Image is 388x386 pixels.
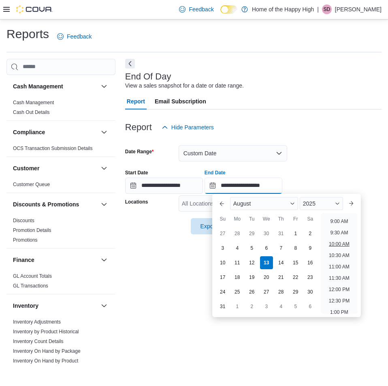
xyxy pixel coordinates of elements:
[216,300,229,313] div: day-31
[275,300,288,313] div: day-4
[6,144,115,157] div: Compliance
[13,181,50,188] span: Customer Queue
[304,212,317,225] div: Sa
[322,4,332,14] div: Sarah Davidson
[13,256,34,264] h3: Finance
[127,93,145,109] span: Report
[231,300,244,313] div: day-1
[216,285,229,298] div: day-24
[304,285,317,298] div: day-30
[13,319,61,325] a: Inventory Adjustments
[13,200,79,208] h3: Discounts & Promotions
[245,256,258,269] div: day-12
[6,98,115,120] div: Cash Management
[13,146,93,151] a: OCS Transaction Submission Details
[13,99,54,106] span: Cash Management
[275,242,288,255] div: day-7
[13,237,38,243] a: Promotions
[125,122,152,132] h3: Report
[13,283,48,289] span: GL Transactions
[215,197,228,210] button: Previous Month
[327,307,352,317] li: 1:00 PM
[13,227,51,234] span: Promotion Details
[260,256,273,269] div: day-13
[196,218,231,234] span: Export
[13,302,38,310] h3: Inventory
[216,256,229,269] div: day-10
[13,339,64,344] a: Inventory Count Details
[231,212,244,225] div: Mo
[13,128,45,136] h3: Compliance
[155,93,206,109] span: Email Subscription
[99,301,109,311] button: Inventory
[99,81,109,91] button: Cash Management
[179,145,287,161] button: Custom Date
[99,255,109,265] button: Finance
[289,300,302,313] div: day-5
[275,227,288,240] div: day-31
[326,285,353,294] li: 12:00 PM
[13,100,54,105] a: Cash Management
[13,145,93,152] span: OCS Transaction Submission Details
[260,242,273,255] div: day-6
[304,242,317,255] div: day-9
[260,227,273,240] div: day-30
[13,256,98,264] button: Finance
[125,72,171,81] h3: End Of Day
[300,197,343,210] div: Button. Open the year selector. 2025 is currently selected.
[99,199,109,209] button: Discounts & Promotions
[13,328,79,335] span: Inventory by Product Historical
[125,178,203,194] input: Press the down key to open a popover containing a calendar.
[230,197,298,210] div: Button. Open the month selector. August is currently selected.
[304,227,317,240] div: day-2
[125,81,244,90] div: View a sales snapshot for a date or date range.
[13,164,39,172] h3: Customer
[260,271,273,284] div: day-20
[158,119,217,135] button: Hide Parameters
[289,212,302,225] div: Fr
[205,169,226,176] label: End Date
[13,348,81,354] a: Inventory On Hand by Package
[327,217,351,226] li: 9:00 AM
[324,4,330,14] span: SD
[13,358,78,364] span: Inventory On Hand by Product
[13,200,98,208] button: Discounts & Promotions
[345,197,358,210] button: Next month
[245,242,258,255] div: day-5
[260,212,273,225] div: We
[260,300,273,313] div: day-3
[13,358,78,364] a: Inventory On Hand by Product
[326,273,353,283] li: 11:30 AM
[13,182,50,187] a: Customer Queue
[125,148,154,155] label: Date Range
[260,285,273,298] div: day-27
[304,271,317,284] div: day-23
[176,1,217,17] a: Feedback
[317,4,319,14] p: |
[13,109,50,116] span: Cash Out Details
[245,300,258,313] div: day-2
[125,199,148,205] label: Locations
[189,5,213,13] span: Feedback
[275,285,288,298] div: day-28
[191,218,236,234] button: Export
[67,32,92,41] span: Feedback
[220,5,237,14] input: Dark Mode
[125,59,135,69] button: Next
[13,319,61,325] span: Inventory Adjustments
[6,26,49,42] h1: Reports
[13,82,98,90] button: Cash Management
[13,302,98,310] button: Inventory
[275,212,288,225] div: Th
[231,256,244,269] div: day-11
[125,169,148,176] label: Start Date
[327,228,351,238] li: 9:30 AM
[13,82,63,90] h3: Cash Management
[231,285,244,298] div: day-25
[13,273,52,279] a: GL Account Totals
[326,262,353,272] li: 11:00 AM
